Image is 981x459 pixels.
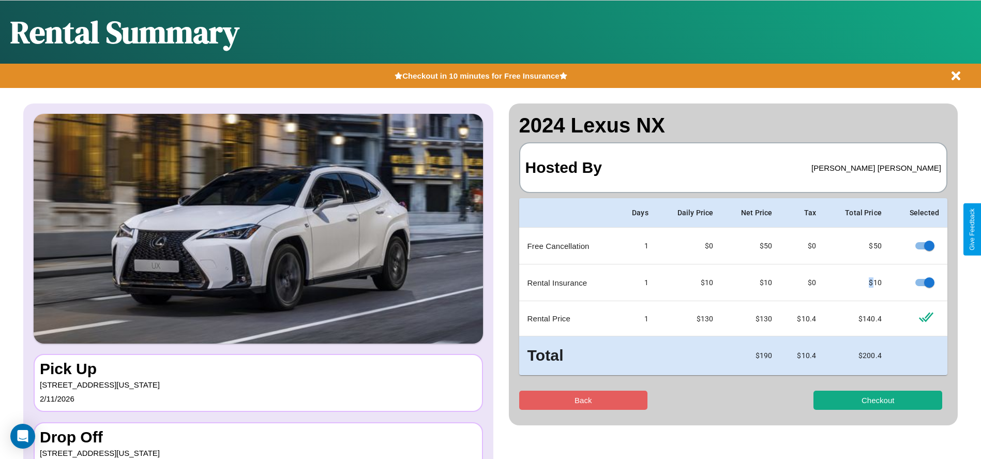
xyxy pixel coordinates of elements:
h1: Rental Summary [10,11,239,53]
p: Rental Price [527,312,608,325]
td: $ 190 [721,336,780,375]
h3: Drop Off [40,428,477,446]
td: $ 50 [824,228,890,264]
th: Selected [890,198,947,228]
th: Tax [780,198,824,228]
td: 1 [616,264,657,301]
h2: 2024 Lexus NX [519,114,948,137]
td: $ 10.4 [780,336,824,375]
td: $ 10.4 [780,301,824,336]
h3: Hosted By [525,149,602,187]
td: $10 [657,264,721,301]
p: 2 / 11 / 2026 [40,392,477,406]
table: simple table [519,198,948,375]
p: [STREET_ADDRESS][US_STATE] [40,378,477,392]
td: $ 50 [721,228,780,264]
td: $0 [780,264,824,301]
td: $0 [780,228,824,264]
p: Rental Insurance [527,276,608,290]
th: Total Price [824,198,890,228]
td: 1 [616,301,657,336]
p: [PERSON_NAME] [PERSON_NAME] [811,161,941,175]
th: Daily Price [657,198,721,228]
td: $ 130 [657,301,721,336]
h3: Pick Up [40,360,477,378]
b: Checkout in 10 minutes for Free Insurance [402,71,559,80]
td: $ 200.4 [824,336,890,375]
td: 1 [616,228,657,264]
p: Free Cancellation [527,239,608,253]
td: $ 140.4 [824,301,890,336]
td: $ 10 [824,264,890,301]
th: Days [616,198,657,228]
button: Checkout [813,391,942,410]
td: $0 [657,228,721,264]
h3: Total [527,345,608,367]
th: Net Price [721,198,780,228]
div: Give Feedback [969,209,976,250]
td: $ 10 [721,264,780,301]
button: Back [519,391,648,410]
td: $ 130 [721,301,780,336]
div: Open Intercom Messenger [10,424,35,449]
